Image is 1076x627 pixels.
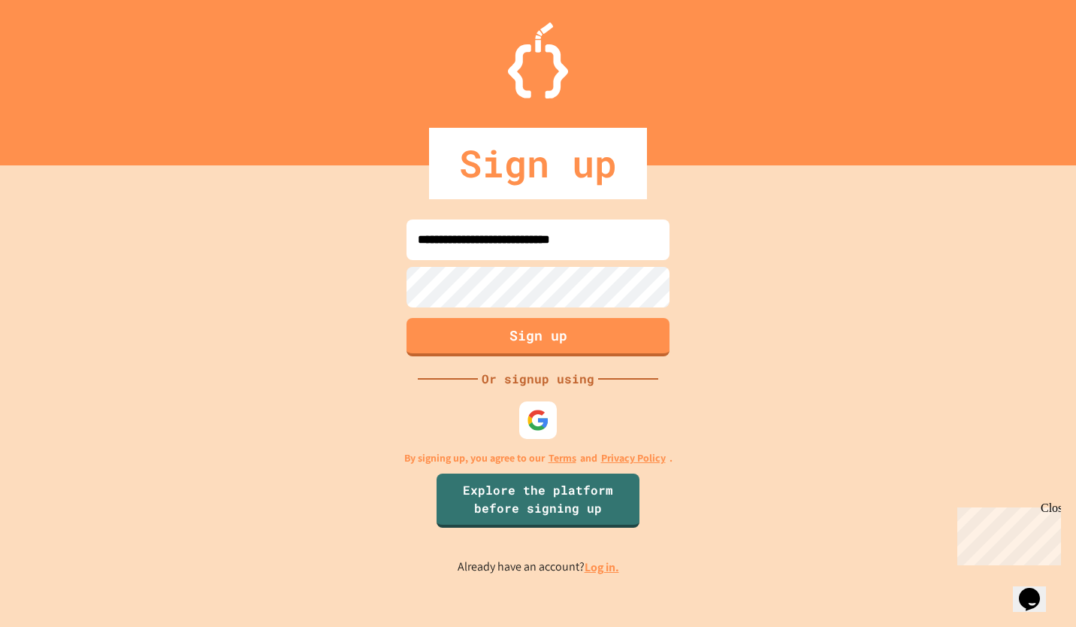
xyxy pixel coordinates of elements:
[585,559,619,575] a: Log in.
[407,318,669,356] button: Sign up
[6,6,104,95] div: Chat with us now!Close
[1013,567,1061,612] iframe: chat widget
[404,450,672,466] p: By signing up, you agree to our and .
[429,128,647,199] div: Sign up
[549,450,576,466] a: Terms
[478,370,598,388] div: Or signup using
[527,409,549,432] img: google-icon.svg
[951,501,1061,565] iframe: chat widget
[437,474,639,528] a: Explore the platform before signing up
[458,558,619,577] p: Already have an account?
[601,450,666,466] a: Privacy Policy
[508,23,568,98] img: Logo.svg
